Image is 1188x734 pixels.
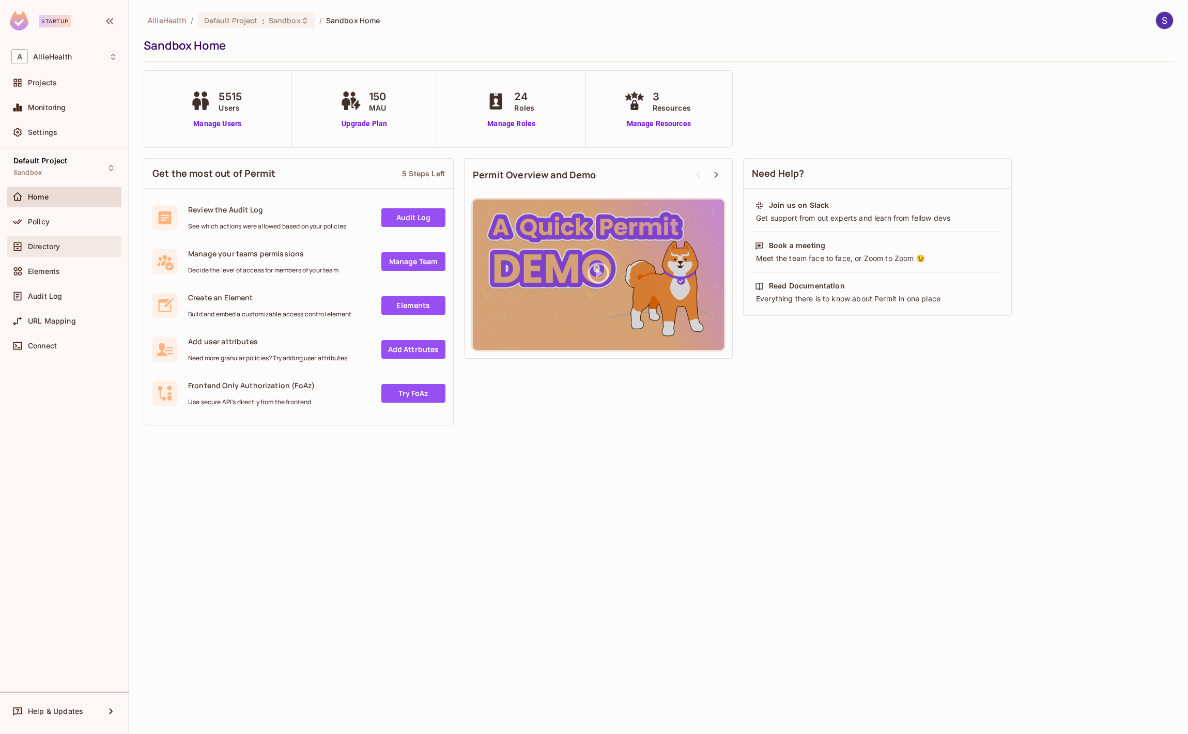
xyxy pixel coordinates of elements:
span: Resources [653,102,691,113]
span: Help & Updates [28,707,83,715]
span: Use secure API's directly from the frontend [188,398,315,406]
div: Everything there is to know about Permit in one place [755,294,1000,304]
span: Manage your teams permissions [188,249,338,258]
span: 3 [653,89,691,104]
span: Add user attributes [188,337,347,346]
span: 150 [369,89,386,104]
a: Upgrade Plan [338,118,391,129]
div: Sandbox Home [144,38,1168,53]
div: Startup [39,15,71,27]
span: Need Help? [752,167,805,180]
a: Manage Resources [622,118,696,129]
span: Frontend Only Authorization (FoAz) [188,380,315,390]
span: URL Mapping [28,317,76,325]
span: Review the Audit Log [188,205,346,215]
span: Audit Log [28,292,62,300]
span: : [261,17,265,25]
img: SReyMgAAAABJRU5ErkJggg== [10,11,28,30]
div: Get support from out experts and learn from fellow devs [755,213,1000,223]
img: Stephen Morrison [1156,12,1173,29]
span: A [11,49,28,64]
span: Sandbox [269,16,301,25]
span: Projects [28,79,57,87]
a: Manage Users [188,118,247,129]
span: 5515 [219,89,242,104]
li: / [319,16,322,25]
span: Permit Overview and Demo [473,169,596,181]
span: MAU [369,102,386,113]
span: Sandbox Home [326,16,380,25]
div: Read Documentation [769,281,845,291]
span: Settings [28,128,57,136]
span: Home [28,193,49,201]
span: Create an Element [188,293,351,302]
a: Manage Team [381,252,445,271]
span: the active workspace [148,16,187,25]
a: Audit Log [381,208,445,227]
span: Build and embed a customizable access control element [188,310,351,318]
span: Default Project [204,16,258,25]
li: / [191,16,193,25]
a: Add Attrbutes [381,340,445,359]
a: Manage Roles [483,118,539,129]
a: Try FoAz [381,384,445,403]
span: See which actions were allowed based on your policies [188,222,346,231]
span: Policy [28,218,50,226]
span: Users [219,102,242,113]
span: Decide the level of access for members of your team [188,266,338,274]
a: Elements [381,296,445,315]
span: Get the most out of Permit [152,167,275,180]
span: 24 [514,89,534,104]
span: Workspace: AllieHealth [33,53,72,61]
div: Join us on Slack [769,200,829,210]
div: Book a meeting [769,240,825,251]
div: Meet the team face to face, or Zoom to Zoom 😉 [755,253,1000,264]
span: Monitoring [28,103,66,112]
span: Sandbox [13,169,42,177]
span: Default Project [13,157,67,165]
span: Need more granular policies? Try adding user attributes [188,354,347,362]
span: Roles [514,102,534,113]
span: Connect [28,342,57,350]
span: Elements [28,267,60,276]
span: Directory [28,242,60,251]
div: 5 Steps Left [402,169,445,178]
